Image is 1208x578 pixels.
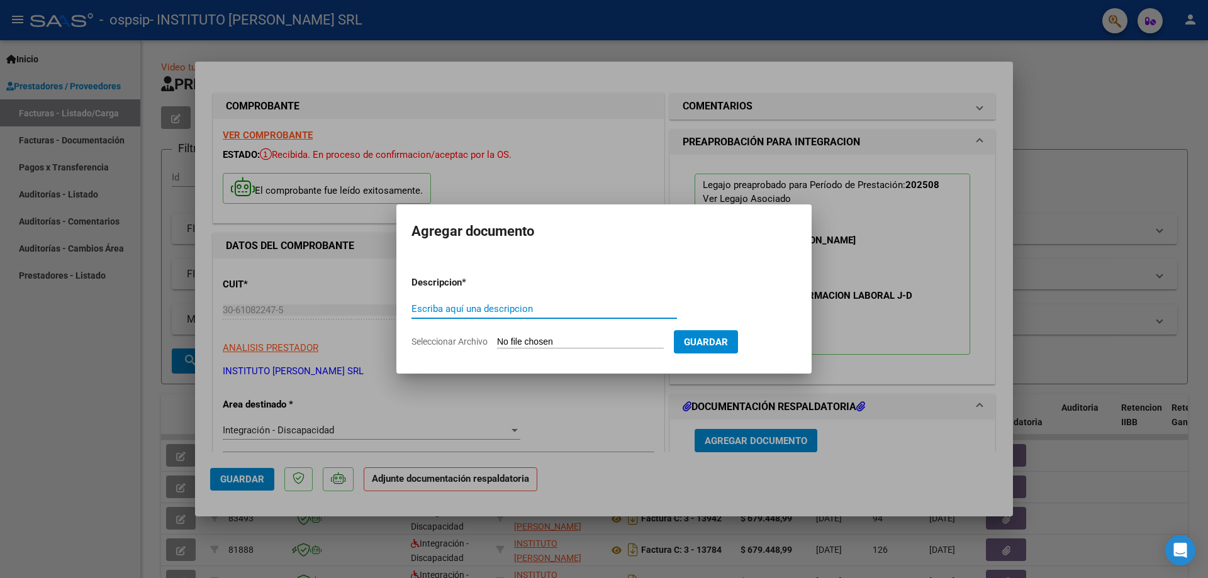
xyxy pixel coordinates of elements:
p: Descripcion [411,275,527,290]
span: Guardar [684,336,728,348]
div: Open Intercom Messenger [1165,535,1195,565]
span: Seleccionar Archivo [411,336,488,347]
h2: Agregar documento [411,220,797,243]
button: Guardar [674,330,738,353]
